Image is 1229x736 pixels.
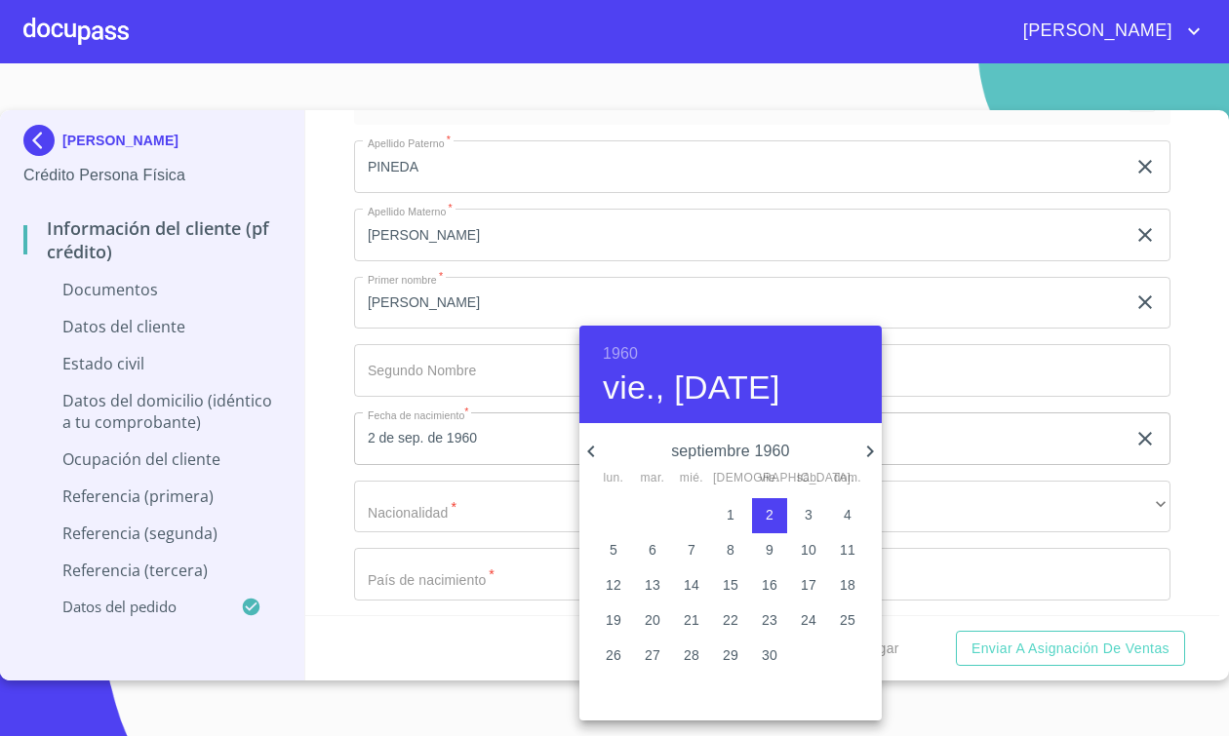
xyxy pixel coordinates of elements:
p: 28 [684,645,699,665]
span: lun. [596,469,631,488]
button: vie., [DATE] [603,368,780,408]
p: 24 [801,610,816,630]
button: 21 [674,603,709,639]
button: 6 [635,533,670,568]
span: [DEMOGRAPHIC_DATA]. [713,469,748,488]
p: 30 [762,645,777,665]
span: sáb. [791,469,826,488]
p: 15 [723,575,738,595]
p: 26 [606,645,621,665]
button: 14 [674,568,709,603]
p: 13 [645,575,660,595]
p: 17 [801,575,816,595]
p: septiembre 1960 [603,440,858,463]
button: 24 [791,603,826,639]
button: 22 [713,603,748,639]
button: 5 [596,533,631,568]
p: 18 [840,575,855,595]
button: 26 [596,639,631,674]
p: 2 [766,505,773,524]
button: 27 [635,639,670,674]
p: 16 [762,575,777,595]
button: 15 [713,568,748,603]
p: 23 [762,610,777,630]
button: 13 [635,568,670,603]
p: 6 [649,540,656,560]
p: 9 [766,540,773,560]
button: 2 [752,498,787,533]
button: 3 [791,498,826,533]
button: 16 [752,568,787,603]
p: 1 [727,505,734,524]
p: 27 [645,645,660,665]
p: 14 [684,575,699,595]
button: 8 [713,533,748,568]
p: 4 [844,505,852,524]
p: 11 [840,540,855,560]
button: 10 [791,533,826,568]
p: 12 [606,575,621,595]
button: 1960 [603,340,638,368]
button: 19 [596,603,631,639]
button: 18 [830,568,865,603]
p: 7 [688,540,695,560]
button: 29 [713,639,748,674]
button: 25 [830,603,865,639]
p: 22 [723,610,738,630]
p: 5 [610,540,617,560]
button: 30 [752,639,787,674]
p: 8 [727,540,734,560]
button: 9 [752,533,787,568]
p: 20 [645,610,660,630]
p: 29 [723,645,738,665]
span: vie. [752,469,787,488]
button: 12 [596,568,631,603]
button: 4 [830,498,865,533]
button: 1 [713,498,748,533]
span: dom. [830,469,865,488]
p: 3 [805,505,813,524]
p: 21 [684,610,699,630]
button: 20 [635,603,670,639]
p: 10 [801,540,816,560]
button: 23 [752,603,787,639]
button: 28 [674,639,709,674]
span: mar. [635,469,670,488]
button: 11 [830,533,865,568]
button: 7 [674,533,709,568]
button: 17 [791,568,826,603]
p: 25 [840,610,855,630]
span: mié. [674,469,709,488]
p: 19 [606,610,621,630]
